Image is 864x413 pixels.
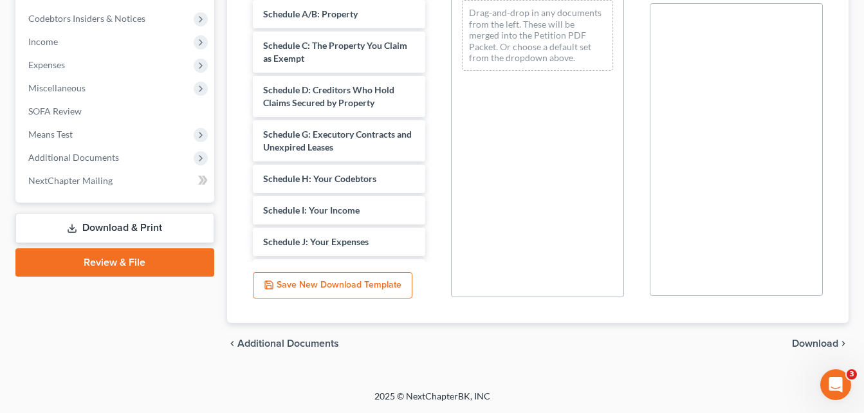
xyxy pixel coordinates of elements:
button: Download chevron_right [792,338,849,349]
i: chevron_right [838,338,849,349]
span: Miscellaneous [28,82,86,93]
span: Schedule J: Your Expenses [263,236,369,247]
iframe: Intercom live chat [820,369,851,400]
span: 3 [847,369,857,380]
button: Save New Download Template [253,272,412,299]
span: Additional Documents [28,152,119,163]
span: Schedule C: The Property You Claim as Exempt [263,40,407,64]
span: Income [28,36,58,47]
span: Schedule D: Creditors Who Hold Claims Secured by Property [263,84,394,108]
span: Additional Documents [237,338,339,349]
span: SOFA Review [28,106,82,116]
a: chevron_left Additional Documents [227,338,339,349]
span: Means Test [28,129,73,140]
span: Schedule A/B: Property [263,8,358,19]
a: SOFA Review [18,100,214,123]
span: NextChapter Mailing [28,175,113,186]
span: Expenses [28,59,65,70]
span: Schedule G: Executory Contracts and Unexpired Leases [263,129,412,152]
a: Download & Print [15,213,214,243]
span: Download [792,338,838,349]
i: chevron_left [227,338,237,349]
a: NextChapter Mailing [18,169,214,192]
div: 2025 © NextChapterBK, INC [66,390,799,413]
span: Schedule H: Your Codebtors [263,173,376,184]
span: Schedule I: Your Income [263,205,360,216]
a: Review & File [15,248,214,277]
span: Codebtors Insiders & Notices [28,13,145,24]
